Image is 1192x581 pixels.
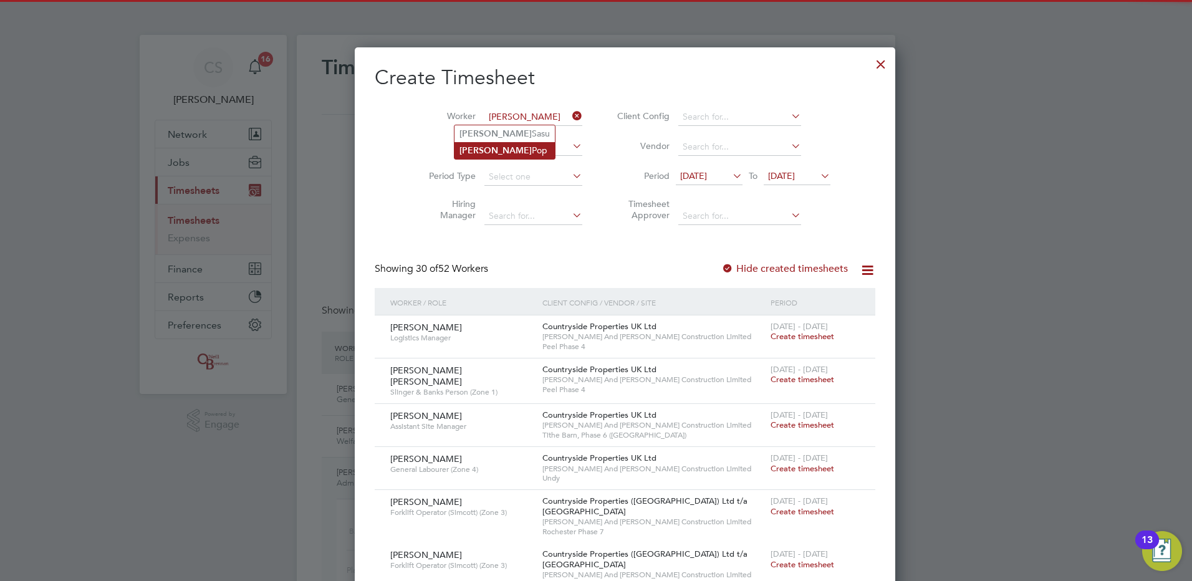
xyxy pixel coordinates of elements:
label: Timesheet Approver [613,198,670,221]
span: [PERSON_NAME] [390,496,462,507]
span: [DATE] - [DATE] [771,496,828,506]
span: Create timesheet [771,420,834,430]
span: Countryside Properties UK Ltd [542,321,656,332]
span: Slinger & Banks Person (Zone 1) [390,387,533,397]
label: Hiring Manager [420,198,476,221]
span: 52 Workers [416,262,488,275]
span: [PERSON_NAME] And [PERSON_NAME] Construction Limited [542,375,764,385]
span: Countryside Properties UK Ltd [542,453,656,463]
span: [PERSON_NAME] [390,549,462,560]
input: Search for... [678,208,801,225]
span: Create timesheet [771,559,834,570]
b: [PERSON_NAME] [459,145,532,156]
label: Period [613,170,670,181]
div: Showing [375,262,491,276]
li: Pop [454,142,555,159]
span: [DATE] - [DATE] [771,321,828,332]
label: Period Type [420,170,476,181]
span: Create timesheet [771,331,834,342]
label: Hide created timesheets [721,262,848,275]
span: Tithe Barn, Phase 6 ([GEOGRAPHIC_DATA]) [542,430,764,440]
span: [PERSON_NAME] [390,453,462,464]
span: Peel Phase 4 [542,385,764,395]
span: [PERSON_NAME] And [PERSON_NAME] Construction Limited [542,570,764,580]
span: 30 of [416,262,438,275]
span: [PERSON_NAME] [390,322,462,333]
div: Period [767,288,863,317]
span: To [745,168,761,184]
input: Search for... [484,108,582,126]
button: Open Resource Center, 13 new notifications [1142,531,1182,571]
span: Create timesheet [771,506,834,517]
span: Countryside Properties UK Ltd [542,410,656,420]
span: [PERSON_NAME] [390,410,462,421]
span: [DATE] [680,170,707,181]
input: Search for... [678,108,801,126]
span: Peel Phase 4 [542,342,764,352]
span: [PERSON_NAME] [PERSON_NAME] [390,365,462,387]
span: [DATE] - [DATE] [771,453,828,463]
span: Countryside Properties UK Ltd [542,364,656,375]
span: Create timesheet [771,374,834,385]
span: Countryside Properties ([GEOGRAPHIC_DATA]) Ltd t/a [GEOGRAPHIC_DATA] [542,549,747,570]
div: Worker / Role [387,288,539,317]
h2: Create Timesheet [375,65,875,91]
span: Undy [542,473,764,483]
span: Create timesheet [771,463,834,474]
span: [DATE] - [DATE] [771,364,828,375]
span: General Labourer (Zone 4) [390,464,533,474]
input: Search for... [678,138,801,156]
span: Forklift Operator (Simcott) (Zone 3) [390,507,533,517]
span: [DATE] [768,170,795,181]
div: 13 [1142,540,1153,556]
label: Worker [420,110,476,122]
span: [PERSON_NAME] And [PERSON_NAME] Construction Limited [542,517,764,527]
span: Assistant Site Manager [390,421,533,431]
span: Countryside Properties ([GEOGRAPHIC_DATA]) Ltd t/a [GEOGRAPHIC_DATA] [542,496,747,517]
span: Forklift Operator (Simcott) (Zone 3) [390,560,533,570]
span: [DATE] - [DATE] [771,549,828,559]
span: [PERSON_NAME] And [PERSON_NAME] Construction Limited [542,420,764,430]
span: Logistics Manager [390,333,533,343]
label: Site [420,140,476,151]
span: Rochester Phase 7 [542,527,764,537]
div: Client Config / Vendor / Site [539,288,767,317]
b: [PERSON_NAME] [459,128,532,139]
span: [DATE] - [DATE] [771,410,828,420]
input: Select one [484,168,582,186]
input: Search for... [484,208,582,225]
li: Sasu [454,125,555,142]
label: Vendor [613,140,670,151]
label: Client Config [613,110,670,122]
span: [PERSON_NAME] And [PERSON_NAME] Construction Limited [542,464,764,474]
span: [PERSON_NAME] And [PERSON_NAME] Construction Limited [542,332,764,342]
